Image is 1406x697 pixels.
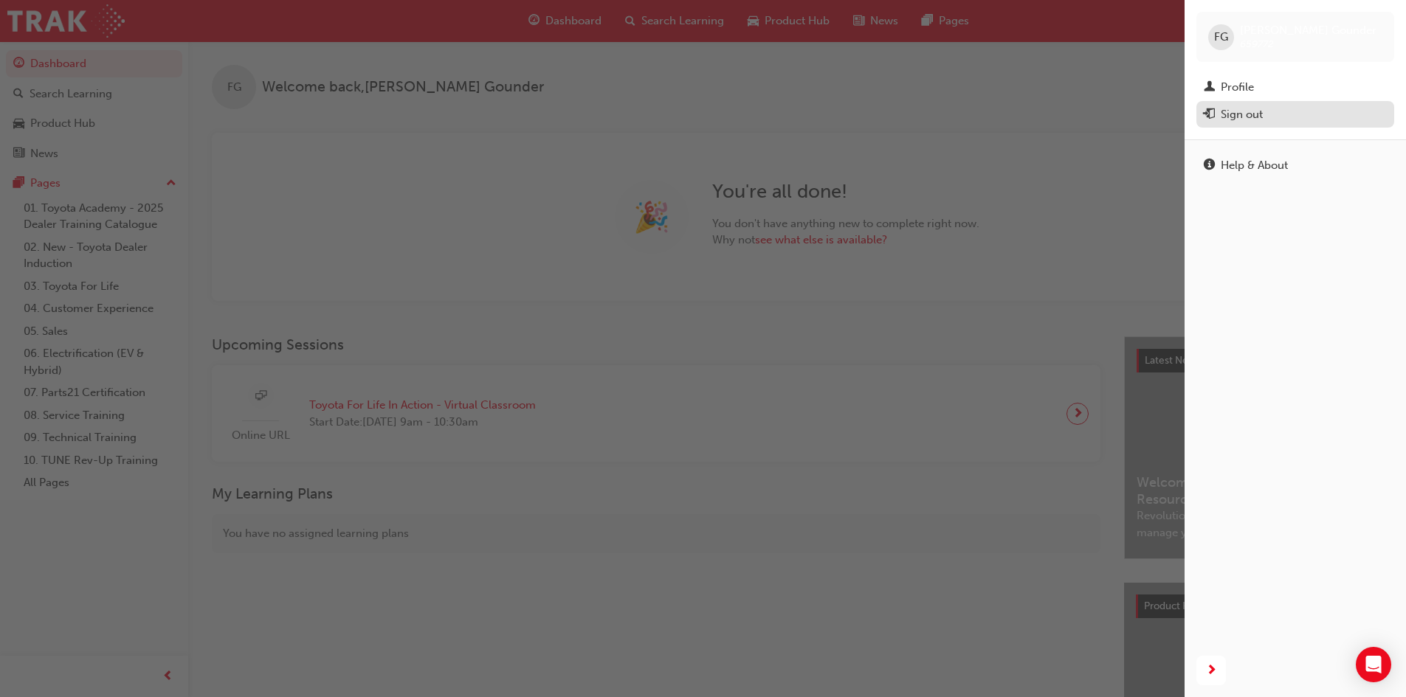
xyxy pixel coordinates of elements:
a: Profile [1196,74,1394,101]
span: info-icon [1204,159,1215,173]
span: next-icon [1206,662,1217,680]
a: Help & About [1196,152,1394,179]
span: 659772 [1240,38,1274,50]
button: Sign out [1196,101,1394,128]
div: Help & About [1221,157,1288,174]
div: Sign out [1221,106,1263,123]
div: Open Intercom Messenger [1356,647,1391,682]
div: Profile [1221,79,1254,96]
span: FG [1214,29,1228,46]
span: exit-icon [1204,108,1215,122]
span: man-icon [1204,81,1215,94]
span: [PERSON_NAME] Gounder [1240,24,1376,37]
